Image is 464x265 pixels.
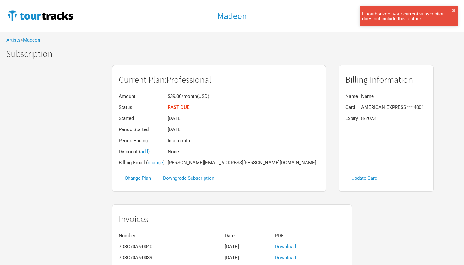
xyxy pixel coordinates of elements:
[361,113,427,124] td: 8/2023
[225,230,275,241] th: Date
[21,38,40,43] span: >
[119,135,168,146] td: Period Ending
[168,102,319,113] td: Past Due
[275,230,345,241] th: PDF
[119,157,168,168] td: Billing Email ( )
[119,172,157,185] button: Change Plan
[119,75,319,85] h1: Current Plan: Professional
[168,113,319,124] td: [DATE]
[275,244,296,250] a: Download
[168,124,319,135] td: [DATE]
[345,75,427,85] h1: Billing Information
[119,91,168,102] td: Amount
[119,230,225,241] th: Number
[6,37,21,43] a: Artists
[275,255,296,261] a: Download
[217,11,247,21] a: Madeon
[168,135,319,146] td: In a month
[119,252,225,263] td: 7D3C70A6-0039
[148,160,163,166] a: change
[119,241,225,252] td: 7D3C70A6-0040
[345,102,361,113] td: Card
[168,157,319,168] td: [PERSON_NAME][EMAIL_ADDRESS][PERSON_NAME][DOMAIN_NAME]
[452,9,455,13] button: close
[119,102,168,113] td: Status
[157,172,220,185] button: Downgrade Subscription
[119,146,168,157] td: Discount ( )
[119,124,168,135] td: Period Started
[119,113,168,124] td: Started
[6,9,74,22] img: TourTracks
[119,214,345,224] h1: Invoices
[225,252,275,263] td: [DATE]
[168,91,319,102] td: $ 39.00 / month ( USD )
[361,102,427,113] td: AMERICAN EXPRESS **** 4001
[23,37,40,43] a: Madeon
[345,113,361,124] td: Expiry
[362,11,452,21] div: Unauthorized, your current subscription does not include this feature
[225,241,275,252] td: [DATE]
[361,91,427,102] td: Name
[217,10,247,21] h1: Madeon
[140,149,148,154] a: add
[345,172,383,185] button: Update Card
[345,91,361,102] td: Name
[168,146,319,157] td: None
[6,49,464,59] h1: Subscription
